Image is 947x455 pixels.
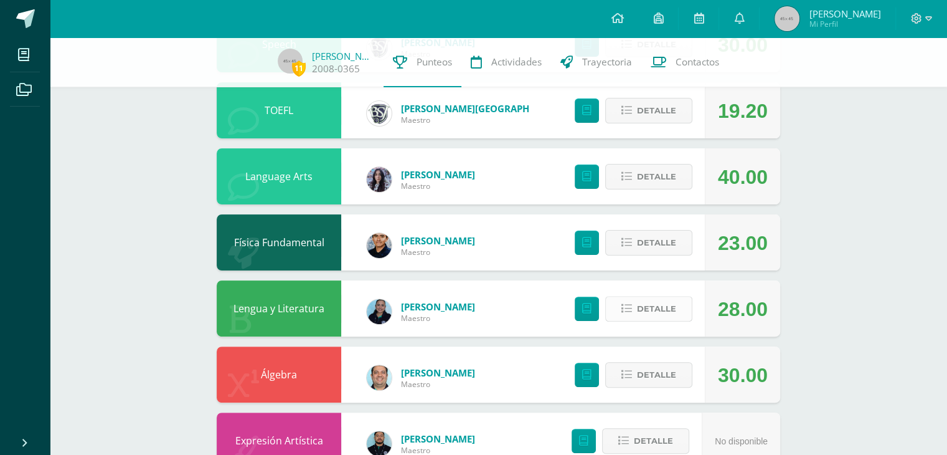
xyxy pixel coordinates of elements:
a: [PERSON_NAME] [401,433,475,445]
button: Detalle [605,164,692,189]
div: 19.20 [718,83,768,139]
span: Detalle [637,99,676,122]
span: No disponible [715,436,768,446]
div: Álgebra [217,347,341,403]
span: Maestro [401,115,550,125]
span: Contactos [676,55,719,69]
button: Detalle [605,230,692,256]
div: Lengua y Literatura [217,280,341,337]
span: Detalle [634,429,673,453]
span: Maestro [401,313,475,323]
button: Detalle [605,362,692,388]
img: 118ee4e8e89fd28cfd44e91cd8d7a532.png [367,233,392,258]
span: Actividades [491,55,542,69]
img: 332fbdfa08b06637aa495b36705a9765.png [367,365,392,390]
span: Trayectoria [582,55,632,69]
span: Maestro [401,247,475,257]
a: Actividades [461,37,551,87]
div: Física Fundamental [217,214,341,271]
div: 23.00 [718,215,768,271]
img: 16c3d0cd5e8cae4aecb86a0a5c6f5782.png [367,101,392,126]
a: [PERSON_NAME] [401,234,475,247]
a: Contactos [641,37,728,87]
div: 28.00 [718,281,768,337]
a: [PERSON_NAME] [312,50,374,62]
a: [PERSON_NAME] [401,168,475,181]
span: Mi Perfil [809,19,880,29]
a: [PERSON_NAME] [401,300,475,313]
button: Detalle [605,98,692,123]
a: [PERSON_NAME] [401,366,475,379]
span: [PERSON_NAME] [809,7,880,20]
div: TOEFL [217,82,341,138]
a: Punteos [384,37,461,87]
img: 45x45 [278,49,303,74]
img: 45x45 [775,6,799,31]
button: Detalle [602,428,689,454]
span: Detalle [637,165,676,188]
span: Punteos [417,55,452,69]
div: Language Arts [217,148,341,204]
span: Maestro [401,181,475,191]
a: Trayectoria [551,37,641,87]
a: [PERSON_NAME][GEOGRAPHIC_DATA] [401,102,550,115]
a: 2008-0365 [312,62,360,75]
span: 11 [292,60,306,76]
span: Detalle [637,231,676,254]
div: 30.00 [718,347,768,403]
span: Maestro [401,379,475,390]
img: c00ed30f81870df01a0e4b2e5e7fa781.png [367,167,392,192]
span: Detalle [637,363,676,386]
div: 40.00 [718,149,768,205]
button: Detalle [605,296,692,322]
span: Detalle [637,297,676,320]
img: 9587b11a6988a136ca9b298a8eab0d3f.png [367,299,392,324]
